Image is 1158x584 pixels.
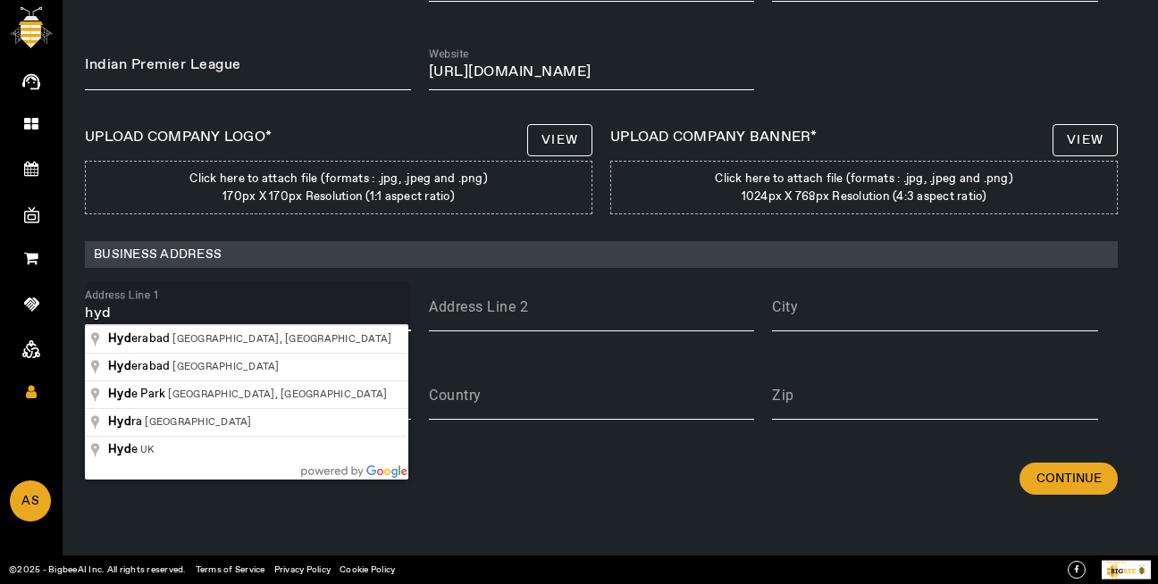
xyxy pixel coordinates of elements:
[10,480,51,521] a: AS
[189,171,488,187] span: Click here to attach file (formats : .jpg, .jpeg and .png)
[1115,560,1117,564] tspan: r
[772,298,798,315] mat-label: City
[145,416,251,429] span: [GEOGRAPHIC_DATA]
[172,333,391,346] span: [GEOGRAPHIC_DATA], [GEOGRAPHIC_DATA]
[108,359,131,374] span: Hyd
[772,387,794,404] mat-label: Zip
[429,47,469,60] mat-label: Website
[196,563,265,576] a: Terms of Service
[108,442,131,457] span: Hyd
[1106,560,1109,564] tspan: P
[1036,470,1102,488] span: Continue
[85,288,159,301] mat-label: Address Line 1
[108,387,131,402] span: Hyd
[168,388,387,401] span: [GEOGRAPHIC_DATA], [GEOGRAPHIC_DATA]
[85,124,272,156] mat-label: UPLOAD COMPANY LOGO*
[9,563,187,576] a: ©2025 - BigbeeAI Inc. All rights reserved.
[610,124,818,156] mat-label: UPLOAD COMPANY BANNER*
[108,359,172,374] span: erabad
[108,387,168,402] span: e Park
[172,361,279,373] span: [GEOGRAPHIC_DATA]
[340,563,395,576] a: Cookie Policy
[1108,560,1115,564] tspan: owe
[742,189,987,204] span: 1024px X 768px Resolution (4:3 aspect ratio)
[108,442,140,457] span: e
[1067,129,1103,152] span: View
[12,482,49,521] span: AS
[108,414,131,430] span: Hyd
[429,298,528,315] mat-label: Address Line 2
[10,7,53,48] img: bigbee-logo.png
[85,303,411,324] input: Enter a location
[108,414,145,430] span: ra
[1053,124,1118,156] a: View
[108,331,172,346] span: erabad
[429,387,482,404] mat-label: Country
[108,331,131,346] span: Hyd
[1020,463,1118,495] button: Continue
[94,246,222,263] span: BUSINESS ADDRESS
[222,189,455,204] span: 170px X 170px Resolution (1:1 aspect ratio)
[715,171,1013,187] span: Click here to attach file (formats : .jpg, .jpeg and .png)
[85,54,411,76] input: Banner Text
[541,129,578,152] span: View
[140,444,155,456] span: UK
[527,124,592,156] a: View
[1116,560,1126,564] tspan: ed By
[274,563,331,576] a: Privacy Policy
